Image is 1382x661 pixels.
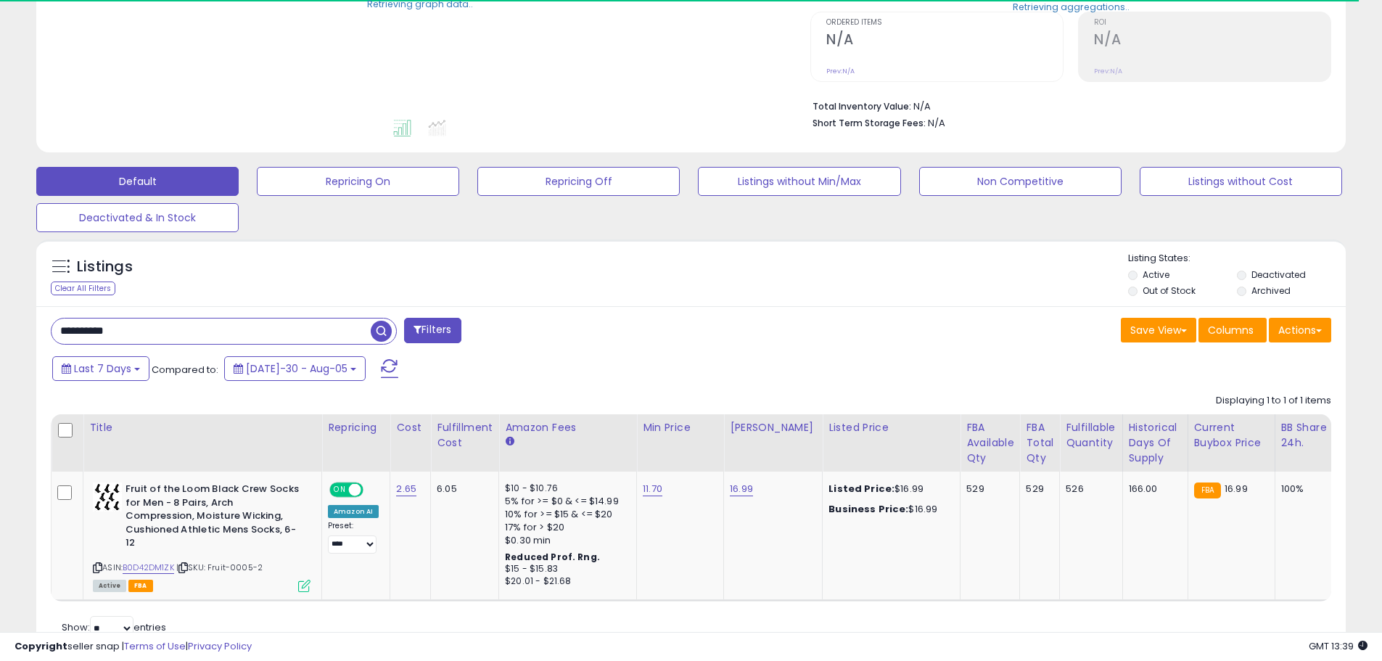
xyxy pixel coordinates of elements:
div: Historical Days Of Supply [1129,420,1182,466]
small: FBA [1194,483,1221,498]
span: Last 7 Days [74,361,131,376]
button: [DATE]-30 - Aug-05 [224,356,366,381]
div: $20.01 - $21.68 [505,575,625,588]
b: Reduced Prof. Rng. [505,551,600,563]
div: Clear All Filters [51,282,115,295]
div: FBA Total Qty [1026,420,1053,466]
label: Active [1143,268,1169,281]
div: Repricing [328,420,384,435]
div: FBA Available Qty [966,420,1013,466]
button: Listings without Cost [1140,167,1342,196]
div: Min Price [643,420,717,435]
div: Fulfillable Quantity [1066,420,1116,451]
div: $15 - $15.83 [505,563,625,575]
button: Deactivated & In Stock [36,203,239,232]
div: Amazon AI [328,505,379,518]
div: 5% for >= $0 & <= $14.99 [505,495,625,508]
strong: Copyright [15,639,67,653]
div: $16.99 [828,503,949,516]
button: Save View [1121,318,1196,342]
div: Listed Price [828,420,954,435]
span: Show: entries [62,620,166,634]
span: Columns [1208,323,1254,337]
button: Repricing Off [477,167,680,196]
div: ASIN: [93,483,310,590]
img: 41Cn8yXn5sL._SL40_.jpg [93,483,122,512]
small: Amazon Fees. [505,435,514,448]
button: Listings without Min/Max [698,167,900,196]
span: All listings currently available for purchase on Amazon [93,580,126,592]
div: 529 [1026,483,1048,496]
button: Repricing On [257,167,459,196]
span: ON [331,484,349,496]
button: Filters [404,318,461,343]
label: Out of Stock [1143,284,1196,297]
b: Business Price: [828,502,908,516]
div: 166.00 [1129,483,1177,496]
button: Last 7 Days [52,356,149,381]
div: Fulfillment Cost [437,420,493,451]
div: Amazon Fees [505,420,630,435]
div: seller snap | | [15,640,252,654]
span: Compared to: [152,363,218,377]
label: Archived [1251,284,1291,297]
div: Displaying 1 to 1 of 1 items [1216,394,1331,408]
div: 6.05 [437,483,488,496]
a: Privacy Policy [188,639,252,653]
div: [PERSON_NAME] [730,420,816,435]
div: $16.99 [828,483,949,496]
div: $0.30 min [505,534,625,547]
div: 529 [966,483,1008,496]
div: Current Buybox Price [1194,420,1269,451]
b: Fruit of the Loom Black Crew Socks for Men - 8 Pairs, Arch Compression, Moisture Wicking, Cushion... [126,483,302,554]
div: 100% [1281,483,1329,496]
div: 10% for >= $15 & <= $20 [505,508,625,521]
div: $10 - $10.76 [505,483,625,495]
a: 2.65 [396,482,416,496]
button: Actions [1269,318,1331,342]
a: 11.70 [643,482,662,496]
div: Title [89,420,316,435]
a: Terms of Use [124,639,186,653]
a: 16.99 [730,482,753,496]
span: [DATE]-30 - Aug-05 [246,361,347,376]
span: 16.99 [1225,482,1248,496]
a: B0D42DM1ZK [123,562,174,574]
div: Cost [396,420,424,435]
span: OFF [361,484,384,496]
div: Preset: [328,521,379,554]
button: Default [36,167,239,196]
div: BB Share 24h. [1281,420,1334,451]
span: | SKU: Fruit-0005-2 [176,562,263,573]
b: Listed Price: [828,482,894,496]
span: FBA [128,580,153,592]
button: Columns [1198,318,1267,342]
div: 526 [1066,483,1111,496]
label: Deactivated [1251,268,1306,281]
span: 2025-08-13 13:39 GMT [1309,639,1367,653]
p: Listing States: [1128,252,1346,266]
div: 17% for > $20 [505,521,625,534]
button: Non Competitive [919,167,1122,196]
h5: Listings [77,257,133,277]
